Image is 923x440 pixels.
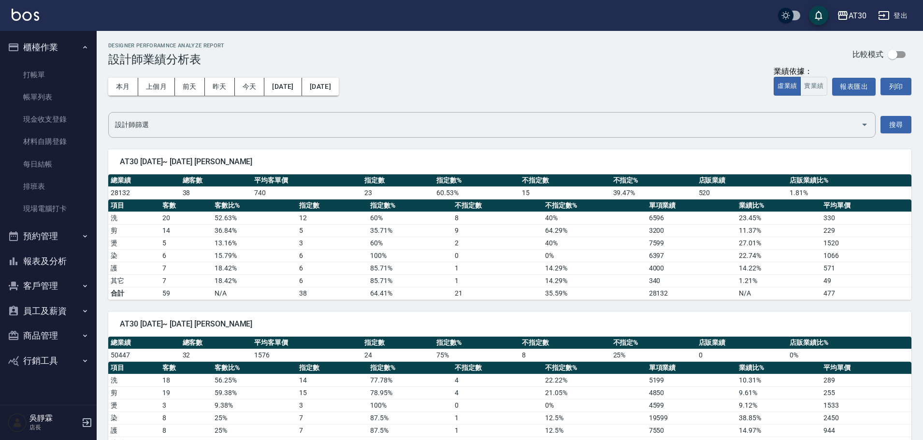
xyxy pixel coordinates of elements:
td: 36.84 % [212,224,297,237]
th: 不指定數 [452,362,543,374]
td: 13.16 % [212,237,297,249]
td: 289 [821,374,911,386]
td: 1576 [252,349,362,361]
td: 1 [452,412,543,424]
button: 客戶管理 [4,273,93,298]
td: 100 % [368,249,452,262]
button: 今天 [235,78,265,96]
th: 總業績 [108,337,180,349]
th: 業績比% [736,362,821,374]
td: 28132 [108,186,180,199]
td: 18.42 % [212,274,297,287]
td: 4000 [647,262,737,274]
th: 不指定數 [519,174,610,187]
td: 1.21 % [736,274,821,287]
td: 21 [452,287,543,299]
td: 24 [362,349,434,361]
td: 229 [821,224,911,237]
td: 1520 [821,237,911,249]
h5: 吳靜霖 [29,413,79,423]
th: 客數比% [212,362,297,374]
td: 染 [108,249,160,262]
td: 11.37 % [736,224,821,237]
td: 87.5 % [368,424,452,437]
td: 9.12 % [736,399,821,412]
td: 2 [452,237,543,249]
td: 520 [696,186,787,199]
button: 實業績 [800,77,827,96]
a: 帳單列表 [4,86,93,108]
td: 60.53 % [434,186,519,199]
td: 32 [180,349,252,361]
th: 項目 [108,362,160,374]
td: 7 [297,424,368,437]
td: 21.05 % [543,386,647,399]
td: 12.5 % [543,424,647,437]
button: 櫃檯作業 [4,35,93,60]
td: 1533 [821,399,911,412]
td: 0 % [543,399,647,412]
td: 0 [696,349,787,361]
td: 4599 [647,399,737,412]
th: 店販業績 [696,174,787,187]
td: 7599 [647,237,737,249]
p: 比較模式 [852,49,883,59]
th: 不指定數% [543,199,647,212]
td: N/A [212,287,297,299]
td: 14.97 % [736,424,821,437]
th: 項目 [108,199,160,212]
td: 20 [160,212,212,224]
td: 7550 [647,424,737,437]
td: 2450 [821,412,911,424]
td: 5 [160,237,212,249]
td: 340 [647,274,737,287]
th: 總業績 [108,174,180,187]
button: 列印 [880,78,911,95]
td: 5199 [647,374,737,386]
button: 虛業績 [774,77,801,96]
button: [DATE] [264,78,302,96]
h2: Designer Perforamnce Analyze Report [108,43,225,49]
td: 38.85 % [736,412,821,424]
td: 0 % [543,249,647,262]
td: 9.38 % [212,399,297,412]
img: Person [8,413,27,432]
th: 客數比% [212,199,297,212]
button: 報表及分析 [4,249,93,274]
td: 477 [821,287,911,299]
td: 剪 [108,224,160,237]
td: 7 [297,412,368,424]
td: 洗 [108,374,160,386]
th: 指定數 [297,362,368,374]
td: 18.42 % [212,262,297,274]
th: 指定數% [434,174,519,187]
td: 7 [160,262,212,274]
th: 平均單價 [821,199,911,212]
td: 52.63 % [212,212,297,224]
th: 不指定數% [543,362,647,374]
button: Open [857,117,872,132]
td: 15 [519,186,610,199]
td: 4 [452,386,543,399]
button: 預約管理 [4,224,93,249]
td: 護 [108,262,160,274]
td: 6596 [647,212,737,224]
td: 14.29 % [543,274,647,287]
td: 3 [297,399,368,412]
button: 上個月 [138,78,175,96]
td: 87.5 % [368,412,452,424]
th: 指定數% [434,337,519,349]
td: 護 [108,424,160,437]
button: [DATE] [302,78,339,96]
div: 業績依據： [774,67,827,77]
th: 單項業績 [647,362,737,374]
td: 18 [160,374,212,386]
td: 6 [297,274,368,287]
td: 8 [519,349,610,361]
td: 35.59% [543,287,647,299]
a: 每日結帳 [4,153,93,175]
td: 60 % [368,237,452,249]
button: 商品管理 [4,323,93,348]
td: 255 [821,386,911,399]
td: 25 % [611,349,696,361]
